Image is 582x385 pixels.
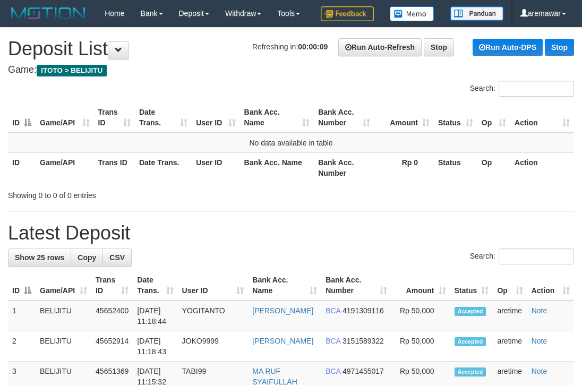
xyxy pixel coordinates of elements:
[343,337,384,345] span: Copy 3151589322 to clipboard
[470,249,574,264] label: Search:
[477,102,510,133] th: Op: activate to sort column ascending
[326,367,340,375] span: BCA
[8,186,235,201] div: Showing 0 to 0 of 0 entries
[391,301,450,331] td: Rp 50,000
[374,102,434,133] th: Amount: activate to sort column ascending
[499,249,574,264] input: Search:
[434,152,477,183] th: Status
[36,301,91,331] td: BELIJITU
[15,253,64,262] span: Show 25 rows
[493,301,527,331] td: aretime
[321,270,391,301] th: Bank Acc. Number: activate to sort column ascending
[8,102,36,133] th: ID: activate to sort column descending
[450,6,503,21] img: panduan.png
[314,102,374,133] th: Bank Acc. Number: activate to sort column ascending
[527,270,574,301] th: Action: activate to sort column ascending
[473,39,543,56] a: Run Auto-DPS
[8,152,36,183] th: ID
[133,270,177,301] th: Date Trans.: activate to sort column ascending
[374,152,434,183] th: Rp 0
[326,337,340,345] span: BCA
[499,81,574,97] input: Search:
[133,301,177,331] td: [DATE] 11:18:44
[36,102,94,133] th: Game/API: activate to sort column ascending
[424,38,454,56] a: Stop
[8,38,574,59] h1: Deposit List
[91,331,133,362] td: 45652914
[8,301,36,331] td: 1
[248,270,321,301] th: Bank Acc. Name: activate to sort column ascending
[314,152,374,183] th: Bank Acc. Number
[252,42,328,51] span: Refreshing in:
[133,331,177,362] td: [DATE] 11:18:43
[94,152,135,183] th: Trans ID
[532,367,547,375] a: Note
[8,223,574,244] h1: Latest Deposit
[391,270,450,301] th: Amount: activate to sort column ascending
[338,38,422,56] a: Run Auto-Refresh
[477,152,510,183] th: Op
[135,102,192,133] th: Date Trans.: activate to sort column ascending
[510,152,574,183] th: Action
[8,249,71,267] a: Show 25 rows
[510,102,574,133] th: Action: activate to sort column ascending
[102,249,132,267] a: CSV
[178,331,249,362] td: JOKO9999
[8,65,574,75] h4: Game:
[71,249,103,267] a: Copy
[391,331,450,362] td: Rp 50,000
[91,301,133,331] td: 45652400
[37,65,107,76] span: ITOTO > BELIJITU
[321,6,374,21] img: Feedback.jpg
[343,306,384,315] span: Copy 4191309116 to clipboard
[532,306,547,315] a: Note
[252,337,313,345] a: [PERSON_NAME]
[343,367,384,375] span: Copy 4971455017 to clipboard
[178,301,249,331] td: YOGITANTO
[36,152,94,183] th: Game/API
[532,337,547,345] a: Note
[455,307,486,316] span: Accepted
[493,270,527,301] th: Op: activate to sort column ascending
[192,102,239,133] th: User ID: activate to sort column ascending
[390,6,434,21] img: Button%20Memo.svg
[78,253,96,262] span: Copy
[326,306,340,315] span: BCA
[135,152,192,183] th: Date Trans.
[240,102,314,133] th: Bank Acc. Name: activate to sort column ascending
[298,42,328,51] strong: 00:00:09
[91,270,133,301] th: Trans ID: activate to sort column ascending
[493,331,527,362] td: aretime
[252,306,313,315] a: [PERSON_NAME]
[470,81,574,97] label: Search:
[94,102,135,133] th: Trans ID: activate to sort column ascending
[192,152,239,183] th: User ID
[36,270,91,301] th: Game/API: activate to sort column ascending
[8,270,36,301] th: ID: activate to sort column descending
[36,331,91,362] td: BELIJITU
[109,253,125,262] span: CSV
[450,270,493,301] th: Status: activate to sort column ascending
[455,337,486,346] span: Accepted
[8,5,89,21] img: MOTION_logo.png
[455,367,486,377] span: Accepted
[8,133,574,153] td: No data available in table
[545,39,574,56] a: Stop
[434,102,477,133] th: Status: activate to sort column ascending
[8,331,36,362] td: 2
[178,270,249,301] th: User ID: activate to sort column ascending
[240,152,314,183] th: Bank Acc. Name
